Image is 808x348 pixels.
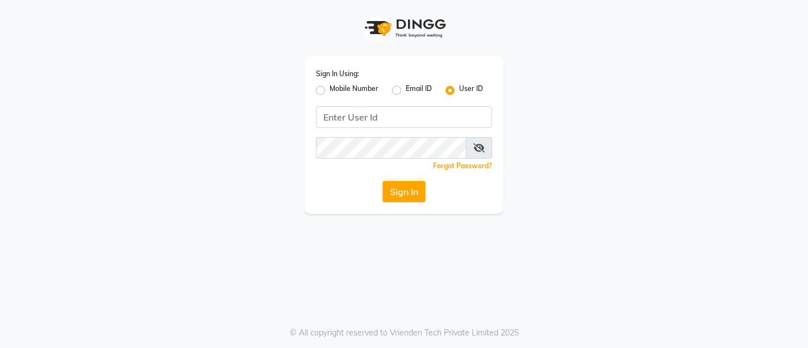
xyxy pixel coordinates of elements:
label: Email ID [406,84,432,97]
a: Forgot Password? [433,161,492,170]
label: Mobile Number [330,84,378,97]
label: User ID [459,84,483,97]
img: logo1.svg [359,11,449,45]
button: Sign In [382,181,426,202]
label: Sign In Using: [316,69,359,79]
input: Username [316,137,467,159]
input: Username [316,106,492,128]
